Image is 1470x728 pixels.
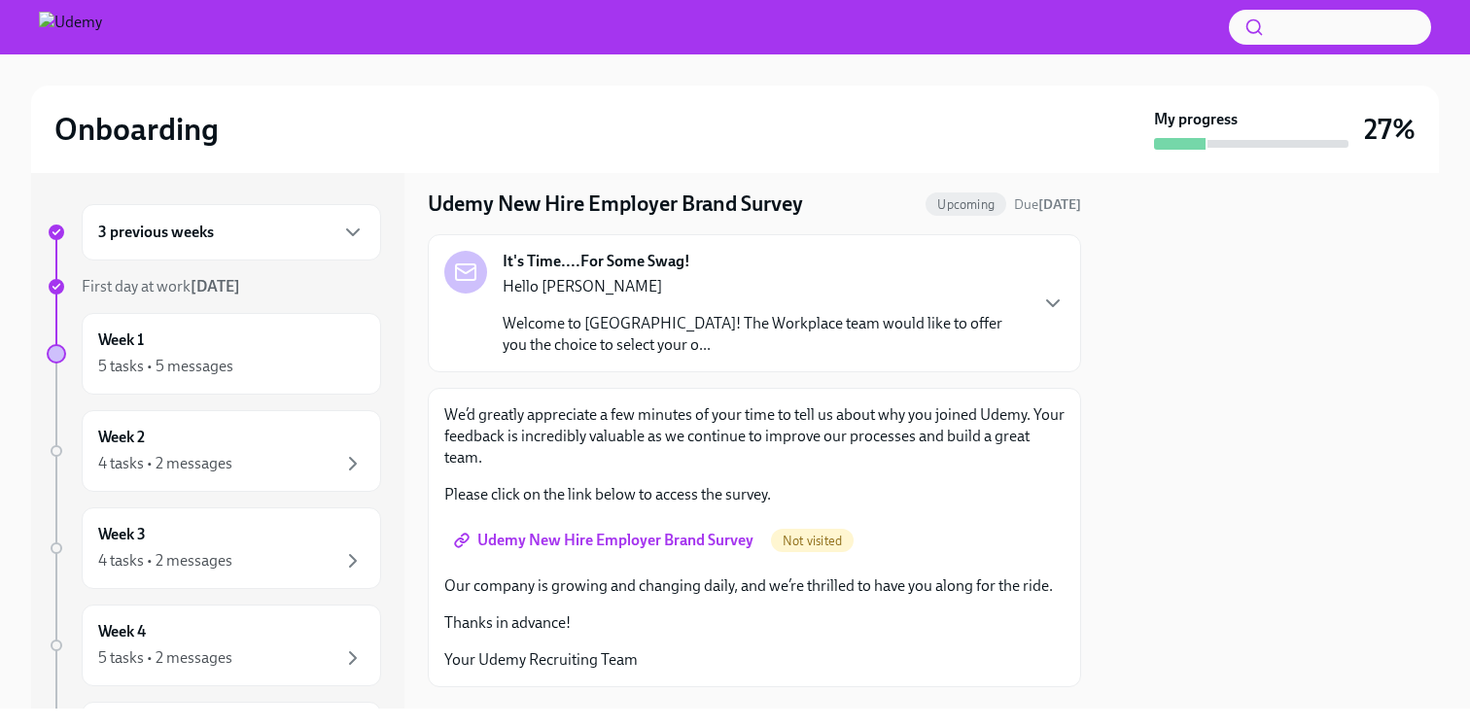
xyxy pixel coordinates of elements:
[98,222,214,243] h6: 3 previous weeks
[39,12,102,43] img: Udemy
[82,277,240,295] span: First day at work
[98,524,146,545] h6: Week 3
[926,197,1006,212] span: Upcoming
[191,277,240,295] strong: [DATE]
[54,110,219,149] h2: Onboarding
[98,329,144,351] h6: Week 1
[444,404,1065,468] p: We’d greatly appreciate a few minutes of your time to tell us about why you joined Udemy. Your fe...
[98,621,146,642] h6: Week 4
[1154,109,1238,130] strong: My progress
[1038,196,1081,213] strong: [DATE]
[82,204,381,260] div: 3 previous weeks
[47,605,381,686] a: Week 45 tasks • 2 messages
[47,276,381,297] a: First day at work[DATE]
[47,313,381,395] a: Week 15 tasks • 5 messages
[444,575,1065,597] p: Our company is growing and changing daily, and we’re thrilled to have you along for the ride.
[1364,112,1416,147] h3: 27%
[444,649,1065,671] p: Your Udemy Recruiting Team
[47,410,381,492] a: Week 24 tasks • 2 messages
[503,251,690,272] strong: It's Time....For Some Swag!
[444,484,1065,505] p: Please click on the link below to access the survey.
[503,313,1026,356] p: Welcome to [GEOGRAPHIC_DATA]! The Workplace team would like to offer you the choice to select you...
[771,534,854,548] span: Not visited
[98,550,232,572] div: 4 tasks • 2 messages
[444,521,767,560] a: Udemy New Hire Employer Brand Survey
[98,647,232,669] div: 5 tasks • 2 messages
[444,612,1065,634] p: Thanks in advance!
[98,427,145,448] h6: Week 2
[98,453,232,474] div: 4 tasks • 2 messages
[1014,195,1081,214] span: August 16th, 2025 10:00
[98,356,233,377] div: 5 tasks • 5 messages
[503,276,1026,297] p: Hello [PERSON_NAME]
[458,531,753,550] span: Udemy New Hire Employer Brand Survey
[428,190,803,219] h4: Udemy New Hire Employer Brand Survey
[1014,196,1081,213] span: Due
[47,507,381,589] a: Week 34 tasks • 2 messages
